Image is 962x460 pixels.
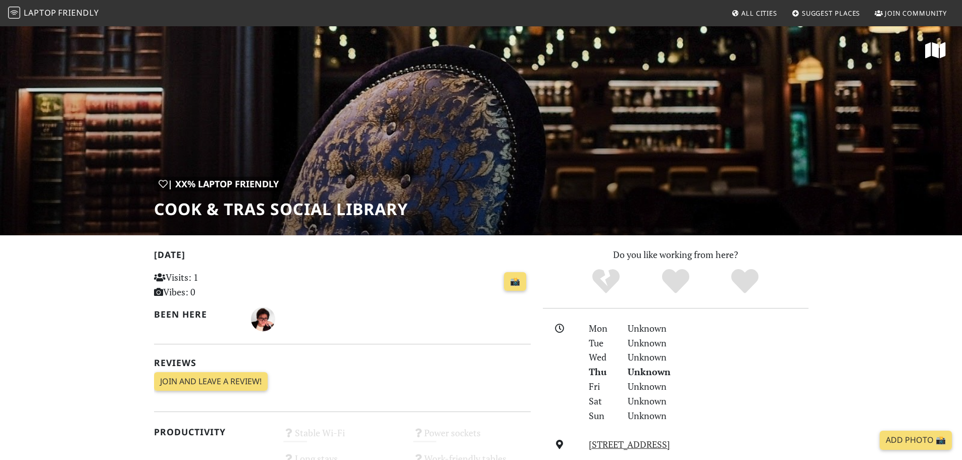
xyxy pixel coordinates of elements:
div: Power sockets [407,425,537,450]
a: LaptopFriendly LaptopFriendly [8,5,99,22]
div: Unknown [622,394,815,408]
span: Suggest Places [802,9,860,18]
div: Yes [641,268,711,295]
div: Unknown [622,365,815,379]
div: Tue [583,336,621,350]
h2: Productivity [154,427,272,437]
h2: Reviews [154,357,531,368]
p: Do you like working from here? [543,247,808,262]
span: Albert Soerjonoto [251,312,275,324]
div: Sat [583,394,621,408]
a: Join Community [871,4,951,22]
div: No [571,268,641,295]
div: Unknown [622,408,815,423]
div: Wed [583,350,621,365]
span: Join Community [885,9,947,18]
a: 📸 [504,272,526,291]
h2: [DATE] [154,249,531,264]
div: Mon [583,321,621,336]
a: Join and leave a review! [154,372,268,391]
span: Friendly [58,7,98,18]
div: Unknown [622,321,815,336]
div: Unknown [622,379,815,394]
a: Add Photo 📸 [880,431,952,450]
a: [STREET_ADDRESS] [589,438,670,450]
div: Unknown [622,336,815,350]
div: Thu [583,365,621,379]
a: Suggest Places [788,4,865,22]
p: Visits: 1 Vibes: 0 [154,270,272,299]
div: Definitely! [710,268,780,295]
h1: Cook & Tras Social Library [154,199,408,219]
h2: Been here [154,309,239,320]
img: LaptopFriendly [8,7,20,19]
div: Fri [583,379,621,394]
img: 2075-albert.jpg [251,307,275,331]
span: All Cities [741,9,777,18]
a: All Cities [727,4,781,22]
div: | XX% Laptop Friendly [154,177,283,191]
div: Sun [583,408,621,423]
span: Laptop [24,7,57,18]
div: Unknown [622,350,815,365]
div: Stable Wi-Fi [277,425,407,450]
